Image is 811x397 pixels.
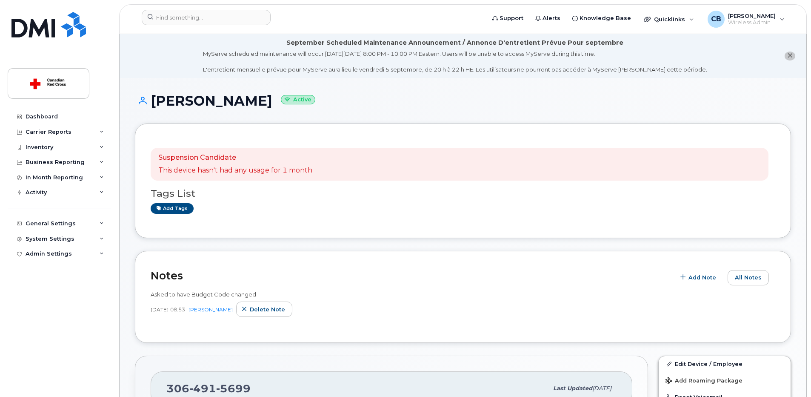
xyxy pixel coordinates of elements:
span: 491 [189,382,216,395]
small: Active [281,95,315,105]
div: September Scheduled Maintenance Announcement / Annonce D'entretient Prévue Pour septembre [286,38,623,47]
button: close notification [785,52,795,60]
p: This device hasn't had any usage for 1 month [158,166,312,175]
a: Edit Device / Employee [659,356,791,371]
span: Delete note [250,305,285,314]
span: 5699 [216,382,251,395]
h2: Notes [151,269,671,282]
span: [DATE] [151,306,168,313]
span: Last updated [553,385,592,391]
span: Add Roaming Package [665,377,742,385]
a: [PERSON_NAME] [188,306,233,313]
a: Add tags [151,203,194,214]
span: All Notes [735,273,762,282]
button: Delete note [236,302,292,317]
span: [DATE] [592,385,611,391]
button: All Notes [728,270,769,285]
span: 08:53 [170,306,185,313]
span: Asked to have Budget Code changed [151,291,256,298]
h3: Tags List [151,188,775,199]
span: 306 [166,382,251,395]
button: Add Roaming Package [659,371,791,389]
h1: [PERSON_NAME] [135,93,791,108]
span: Add Note [688,273,716,282]
div: MyServe scheduled maintenance will occur [DATE][DATE] 8:00 PM - 10:00 PM Eastern. Users will be u... [203,50,707,74]
button: Add Note [675,270,723,285]
p: Suspension Candidate [158,153,312,163]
